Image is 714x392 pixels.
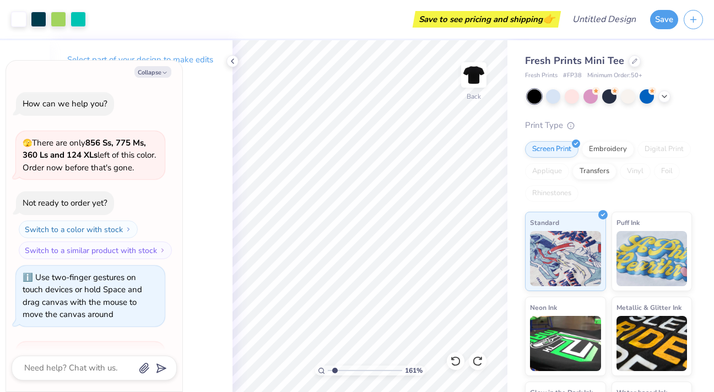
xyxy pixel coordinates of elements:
span: 👉 [543,12,555,25]
img: Metallic & Glitter Ink [616,316,688,371]
div: Back [467,92,481,101]
div: Transfers [572,163,616,180]
span: Neon Ink [530,302,557,313]
button: Switch to a similar product with stock [19,241,172,259]
span: # FP38 [563,71,582,80]
span: Metallic & Glitter Ink [616,302,681,313]
div: Foil [654,163,680,180]
span: 161 % [405,366,423,375]
span: Puff Ink [616,217,640,228]
div: Applique [525,163,569,180]
span: There are only left of this color. Order now before that's gone. [23,137,156,173]
img: Back [463,64,485,86]
button: Collapse [134,66,171,78]
span: Fresh Prints [525,71,558,80]
div: Use two-finger gestures on touch devices or hold Space and drag canvas with the mouse to move the... [23,272,142,320]
div: Digital Print [637,141,691,158]
img: Puff Ink [616,231,688,286]
span: There are only left of this color. Order now before that's gone. [23,348,146,384]
div: Screen Print [525,141,578,158]
div: Save to see pricing and shipping [415,11,558,28]
img: Neon Ink [530,316,601,371]
div: Vinyl [620,163,651,180]
div: Embroidery [582,141,634,158]
p: Select part of your design to make edits in this panel [67,53,215,79]
div: Print Type [525,119,692,132]
img: Switch to a similar product with stock [159,247,166,254]
button: Save [650,10,678,29]
span: Standard [530,217,559,228]
span: Fresh Prints Mini Tee [525,54,624,67]
div: Not ready to order yet? [23,197,107,208]
input: Untitled Design [564,8,645,30]
span: 🫣 [23,138,32,148]
span: 🫣 [23,348,32,359]
button: Switch to a color with stock [19,221,138,238]
span: Minimum Order: 50 + [587,71,642,80]
img: Switch to a color with stock [125,226,132,233]
div: How can we help you? [23,98,107,109]
img: Standard [530,231,601,286]
div: Rhinestones [525,185,578,202]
